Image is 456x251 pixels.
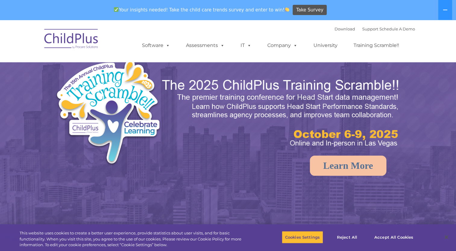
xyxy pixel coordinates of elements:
span: Take Survey [296,5,323,15]
img: 👏 [285,7,289,12]
font: | [335,26,415,31]
button: Accept All Cookies [371,231,417,243]
a: Software [136,39,176,51]
img: ✅ [114,7,118,12]
span: Phone number [84,64,109,69]
a: Support [362,26,378,31]
a: University [307,39,344,51]
span: Your insights needed! Take the child care trends survey and enter to win! [112,4,292,16]
a: Company [261,39,303,51]
a: Training Scramble!! [348,39,405,51]
a: Assessments [180,39,231,51]
a: IT [234,39,257,51]
a: Schedule A Demo [379,26,415,31]
button: Close [440,231,453,244]
div: This website uses cookies to create a better user experience, provide statistics about user visit... [20,230,251,248]
img: ChildPlus by Procare Solutions [41,25,102,55]
button: Reject All [328,231,366,243]
span: Last name [84,40,102,44]
a: Take Survey [293,5,327,15]
button: Cookies Settings [282,231,323,243]
a: Learn More [310,156,386,176]
a: Download [335,26,355,31]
